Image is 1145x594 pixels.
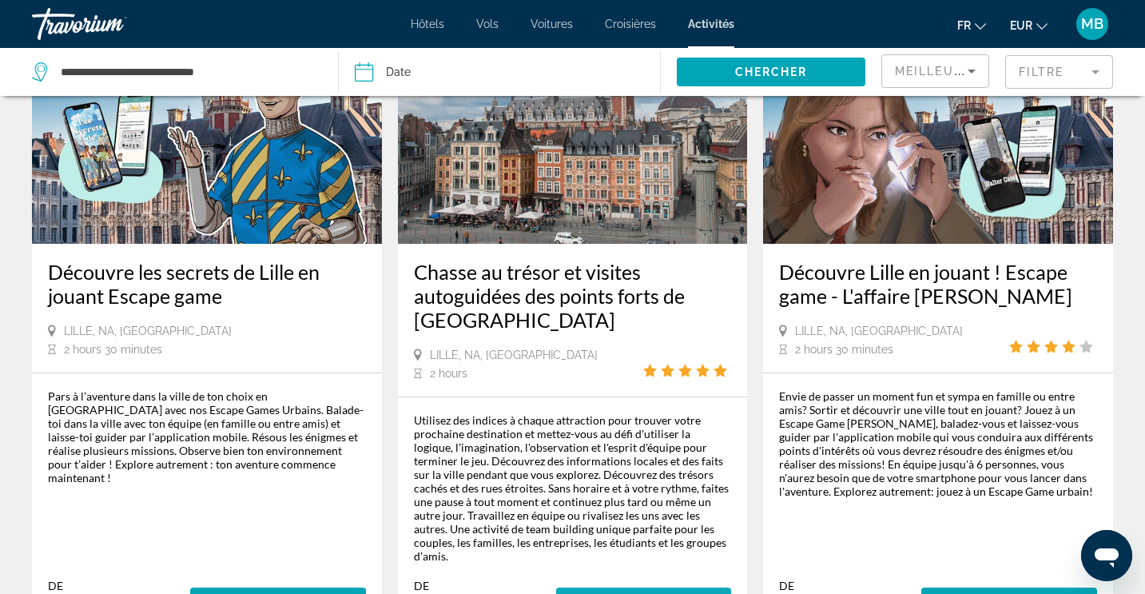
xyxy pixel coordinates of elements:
a: Travorium [32,3,192,45]
div: Pars à l’aventure dans la ville de ton choix en [GEOGRAPHIC_DATA] avec nos Escape Games Urbains. ... [48,389,366,484]
mat-select: Sort by [895,62,976,81]
a: Chasse au trésor et visites autoguidées des points forts de [GEOGRAPHIC_DATA] [414,260,732,332]
iframe: Bouton de lancement de la fenêtre de messagerie [1081,530,1132,581]
button: Change language [957,14,986,37]
button: Change currency [1010,14,1048,37]
span: Chercher [735,66,808,78]
span: 2 hours 30 minutes [795,343,893,356]
span: MB [1081,16,1103,32]
span: Meilleures ventes [895,65,1039,78]
a: Voitures [531,18,573,30]
a: Hôtels [411,18,444,30]
a: Découvre les secrets de Lille en jouant Escape game [48,260,366,308]
button: Date [355,48,661,96]
span: 2 hours [430,367,467,380]
a: Activités [688,18,734,30]
span: Lille, NA, [GEOGRAPHIC_DATA] [430,349,598,361]
div: Utilisez des indices à chaque attraction pour trouver votre prochaine destination et mettez-vous ... [414,413,732,563]
a: Découvre Lille en jouant ! Escape game - L'affaire [PERSON_NAME] [779,260,1097,308]
button: User Menu [1071,7,1113,41]
div: De [48,579,155,592]
a: Vols [476,18,499,30]
div: De [414,579,509,592]
button: Chercher [677,58,865,86]
span: Lille, NA, [GEOGRAPHIC_DATA] [795,325,963,337]
span: Lille, NA, [GEOGRAPHIC_DATA] [64,325,232,337]
div: De [779,579,886,592]
span: 2 hours 30 minutes [64,343,162,356]
span: EUR [1010,19,1032,32]
span: fr [957,19,971,32]
div: Envie de passer un moment fun et sympa en famille ou entre amis? Sortir et découvrir une ville to... [779,389,1097,498]
a: Croisières [605,18,656,30]
button: Filter [1005,54,1113,90]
